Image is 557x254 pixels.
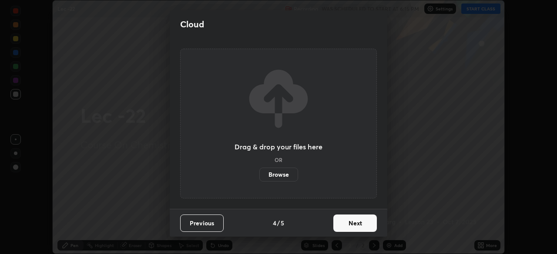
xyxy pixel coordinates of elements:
[277,218,280,228] h4: /
[273,218,276,228] h4: 4
[281,218,284,228] h4: 5
[180,214,224,232] button: Previous
[180,19,204,30] h2: Cloud
[333,214,377,232] button: Next
[235,143,322,150] h3: Drag & drop your files here
[275,157,282,162] h5: OR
